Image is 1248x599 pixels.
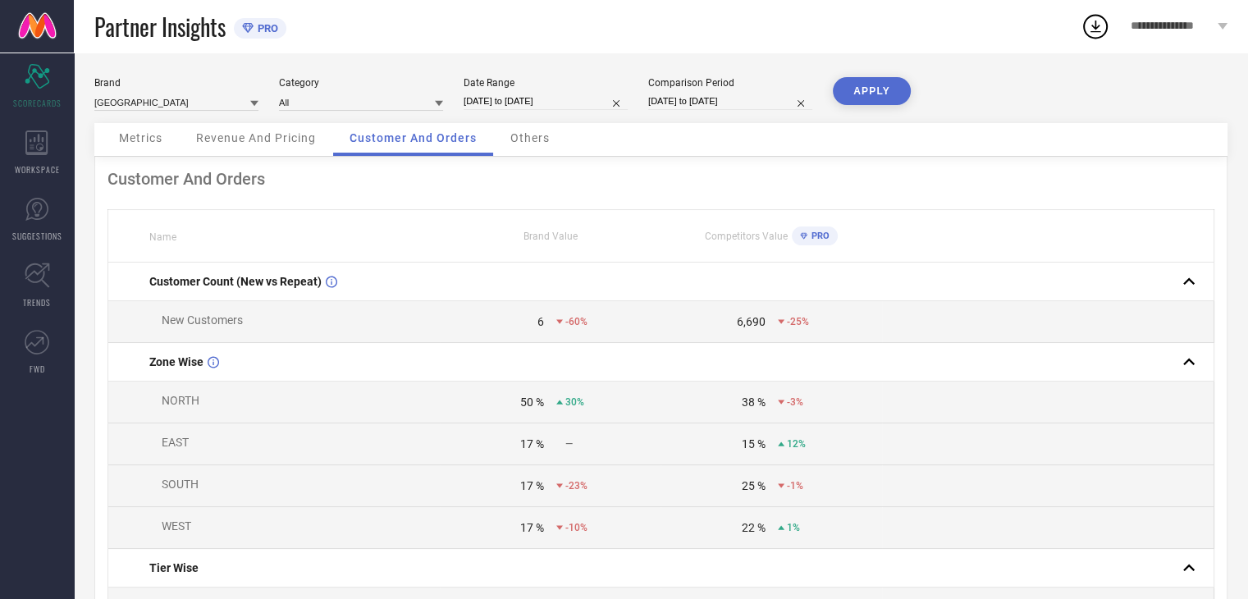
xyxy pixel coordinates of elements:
span: Name [149,231,176,243]
span: EAST [162,436,189,449]
span: WORKSPACE [15,163,60,176]
span: New Customers [162,313,243,327]
span: NORTH [162,394,199,407]
div: Customer And Orders [107,169,1214,189]
div: Category [279,77,443,89]
div: 17 % [520,479,544,492]
span: Revenue And Pricing [196,131,316,144]
span: TRENDS [23,296,51,309]
span: Customer Count (New vs Repeat) [149,275,322,288]
span: WEST [162,519,191,533]
div: Date Range [464,77,628,89]
div: 17 % [520,437,544,450]
span: Zone Wise [149,355,203,368]
div: 6 [537,315,544,328]
div: 17 % [520,521,544,534]
span: Partner Insights [94,10,226,43]
div: 25 % [742,479,766,492]
span: -3% [787,396,803,408]
span: -23% [565,480,587,492]
span: -25% [787,316,809,327]
span: PRO [807,231,830,241]
span: SOUTH [162,478,199,491]
span: SUGGESTIONS [12,230,62,242]
span: PRO [254,22,278,34]
div: 22 % [742,521,766,534]
div: 50 % [520,396,544,409]
div: Brand [94,77,258,89]
span: -1% [787,480,803,492]
span: Competitors Value [705,231,788,242]
span: FWD [30,363,45,375]
span: -10% [565,522,587,533]
div: 15 % [742,437,766,450]
input: Select comparison period [648,93,812,110]
span: — [565,438,573,450]
span: Tier Wise [149,561,199,574]
span: 30% [565,396,584,408]
button: APPLY [833,77,911,105]
span: 12% [787,438,806,450]
span: Metrics [119,131,162,144]
div: Comparison Period [648,77,812,89]
span: Others [510,131,550,144]
span: SCORECARDS [13,97,62,109]
span: 1% [787,522,800,533]
input: Select date range [464,93,628,110]
span: Customer And Orders [350,131,477,144]
div: 6,690 [737,315,766,328]
div: Open download list [1081,11,1110,41]
div: 38 % [742,396,766,409]
span: -60% [565,316,587,327]
span: Brand Value [523,231,578,242]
